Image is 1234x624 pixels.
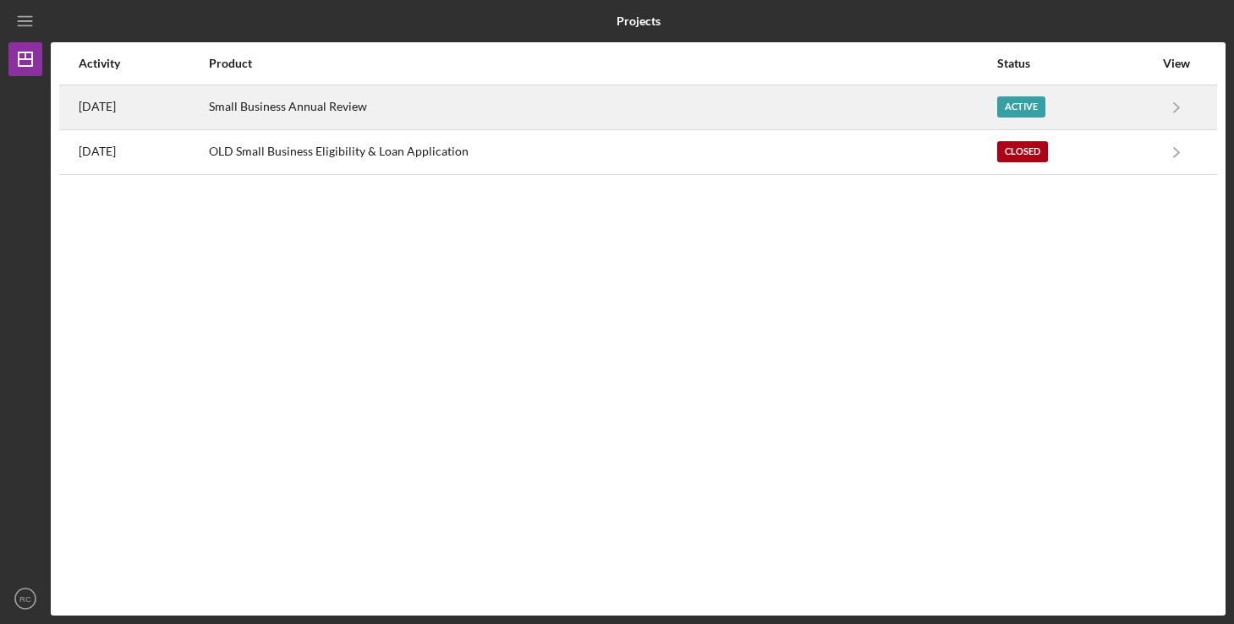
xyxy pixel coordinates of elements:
[209,57,995,70] div: Product
[209,86,995,129] div: Small Business Annual Review
[997,96,1045,118] div: Active
[79,100,116,113] time: 2025-09-02 20:53
[79,145,116,158] time: 2022-09-10 01:15
[209,131,995,173] div: OLD Small Business Eligibility & Loan Application
[8,582,42,616] button: RC
[79,57,207,70] div: Activity
[1155,57,1198,70] div: View
[997,141,1048,162] div: Closed
[19,594,31,604] text: RC
[617,14,661,28] b: Projects
[997,57,1154,70] div: Status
